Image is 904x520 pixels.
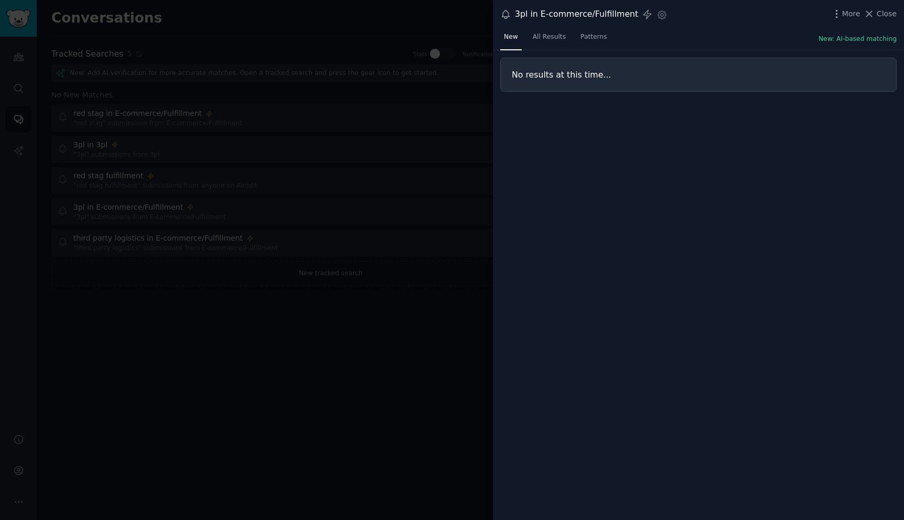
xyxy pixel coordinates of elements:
[580,32,607,42] span: Patterns
[529,29,569,50] a: All Results
[515,8,638,21] div: 3pl in E-commerce/Fulfillment
[577,29,610,50] a: Patterns
[533,32,566,42] span: All Results
[877,8,897,19] span: Close
[504,32,518,42] span: New
[831,8,860,19] button: More
[864,8,897,19] button: Close
[512,69,885,80] h3: No results at this time...
[842,8,860,19] span: More
[500,29,522,50] a: New
[819,35,897,44] button: New: AI-based matching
